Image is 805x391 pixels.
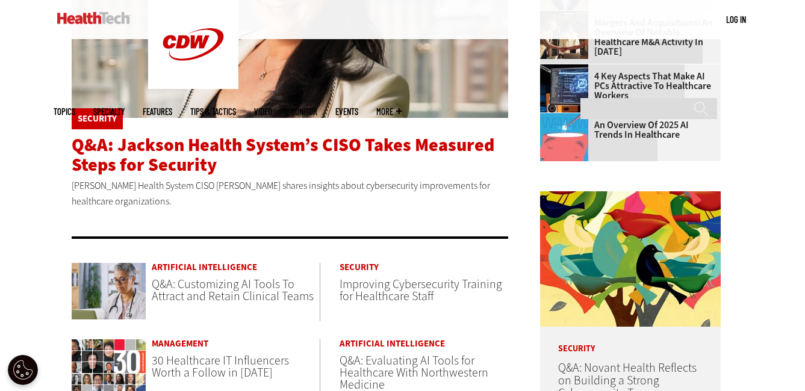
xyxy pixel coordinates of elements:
div: Cookie Settings [8,355,38,385]
a: Q&A: Customizing AI Tools To Attract and Retain Clinical Teams [152,276,314,304]
p: Security [540,327,721,353]
a: MonITor [290,107,317,116]
a: CDW [148,79,238,92]
span: Topics [54,107,75,116]
a: Video [254,107,272,116]
a: Log in [726,14,746,25]
a: Security [340,263,508,272]
a: Artificial Intelligence [340,339,508,348]
p: [PERSON_NAME] Health System CISO [PERSON_NAME] shares insights about cybersecurity improvements f... [72,178,509,209]
a: Q&A: Jackson Health System’s CISO Takes Measured Steps for Security [72,133,494,177]
a: Artificial Intelligence [152,263,320,272]
a: 30 Healthcare IT Influencers Worth a Follow in [DATE] [152,353,289,381]
a: Events [335,107,358,116]
a: Improving Cybersecurity Training for Healthcare Staff [340,276,502,304]
img: illustration of computer chip being put inside head with waves [540,113,588,161]
img: doctor on laptop [72,263,146,319]
a: Features [143,107,172,116]
a: Management [152,339,320,348]
div: User menu [726,13,746,26]
a: An Overview of 2025 AI Trends in Healthcare [540,120,713,140]
img: abstract illustration of a tree [540,191,721,327]
a: illustration of computer chip being put inside head with waves [540,113,594,123]
button: Open Preferences [8,355,38,385]
img: Home [57,12,130,24]
span: Specialty [93,107,125,116]
span: More [376,107,402,116]
a: Tips & Tactics [190,107,236,116]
